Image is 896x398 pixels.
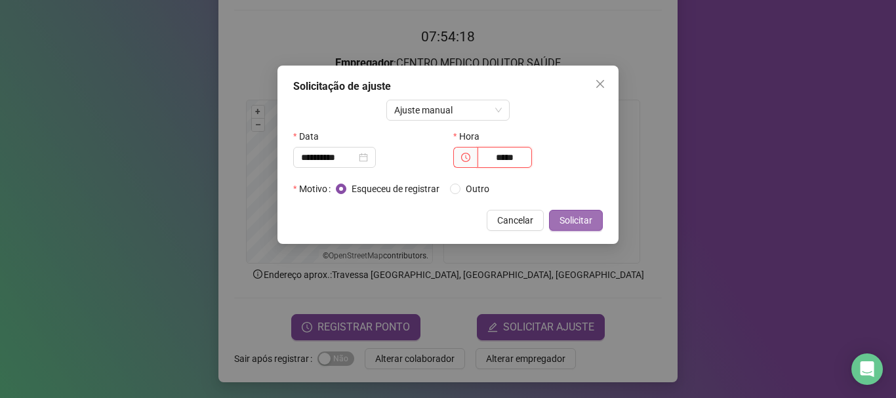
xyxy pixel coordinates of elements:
[461,153,470,162] span: clock-circle
[549,210,603,231] button: Solicitar
[293,126,327,147] label: Data
[293,79,603,94] div: Solicitação de ajuste
[590,73,611,94] button: Close
[497,213,533,228] span: Cancelar
[293,178,336,199] label: Motivo
[346,182,445,196] span: Esqueceu de registrar
[851,353,883,385] div: Open Intercom Messenger
[460,182,495,196] span: Outro
[560,213,592,228] span: Solicitar
[453,126,488,147] label: Hora
[394,100,502,120] span: Ajuste manual
[595,79,605,89] span: close
[487,210,544,231] button: Cancelar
